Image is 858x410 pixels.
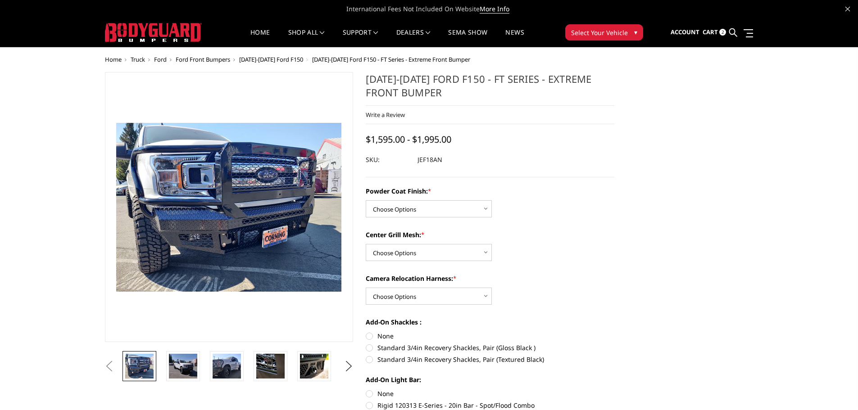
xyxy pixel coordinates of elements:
span: [DATE]-[DATE] Ford F150 - FT Series - Extreme Front Bumper [312,55,470,63]
label: Add-On Shackles : [366,317,614,327]
label: Powder Coat Finish: [366,186,614,196]
a: shop all [288,29,325,47]
a: Ford [154,55,167,63]
label: Rigid 120313 E-Series - 20in Bar - Spot/Flood Combo [366,401,614,410]
label: None [366,331,614,341]
a: Truck [131,55,145,63]
label: Standard 3/4in Recovery Shackles, Pair (Gloss Black ) [366,343,614,352]
img: 2018-2020 Ford F150 - FT Series - Extreme Front Bumper [213,354,241,378]
a: Cart 2 [703,20,726,45]
span: 2 [719,29,726,36]
a: Write a Review [366,111,405,119]
span: ▾ [634,27,637,37]
label: Camera Relocation Harness: [366,274,614,283]
span: Select Your Vehicle [571,28,628,37]
button: Select Your Vehicle [565,24,643,41]
label: Add-On Light Bar: [366,375,614,384]
a: [DATE]-[DATE] Ford F150 [239,55,303,63]
a: News [505,29,524,47]
span: Account [671,28,699,36]
span: $1,595.00 - $1,995.00 [366,133,451,145]
img: 2018-2020 Ford F150 - FT Series - Extreme Front Bumper [125,354,154,378]
a: Home [105,55,122,63]
a: Ford Front Bumpers [176,55,230,63]
dt: SKU: [366,152,411,168]
a: 2018-2020 Ford F150 - FT Series - Extreme Front Bumper [105,72,354,342]
span: Cart [703,28,718,36]
label: Standard 3/4in Recovery Shackles, Pair (Textured Black) [366,355,614,364]
a: Support [343,29,378,47]
a: Account [671,20,699,45]
button: Previous [103,360,116,373]
label: None [366,389,614,398]
img: BODYGUARD BUMPERS [105,23,202,42]
h1: [DATE]-[DATE] Ford F150 - FT Series - Extreme Front Bumper [366,72,614,106]
a: More Info [480,5,509,14]
img: 2018-2020 Ford F150 - FT Series - Extreme Front Bumper [116,123,341,292]
a: Home [250,29,270,47]
button: Next [342,360,355,373]
img: 2018-2020 Ford F150 - FT Series - Extreme Front Bumper [300,354,328,378]
a: SEMA Show [448,29,487,47]
label: Center Grill Mesh: [366,230,614,239]
dd: JEF18AN [418,152,442,168]
img: 2018-2020 Ford F150 - FT Series - Extreme Front Bumper [256,354,285,378]
a: Dealers [396,29,431,47]
img: 2018-2020 Ford F150 - FT Series - Extreme Front Bumper [169,354,197,378]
